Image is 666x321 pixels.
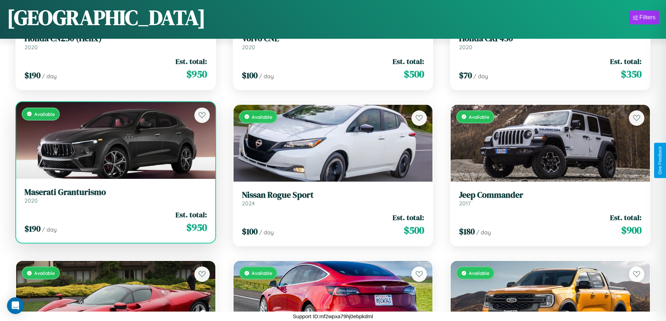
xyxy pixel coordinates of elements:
[621,223,642,237] span: $ 900
[459,190,642,207] a: Jeep Commander2017
[242,190,424,207] a: Nissan Rogue Sport2024
[459,70,472,81] span: $ 70
[459,200,471,207] span: 2017
[658,146,663,175] div: Give Feedback
[24,187,207,197] h3: Maserati Granturismo
[621,67,642,81] span: $ 350
[242,34,424,51] a: Volvo CNE2020
[459,190,642,200] h3: Jeep Commander
[459,44,472,51] span: 2020
[24,44,38,51] span: 2020
[34,270,55,276] span: Available
[176,56,207,66] span: Est. total:
[610,212,642,222] span: Est. total:
[24,34,207,44] h3: Honda CN250 (Helix)
[24,197,38,204] span: 2020
[469,114,489,120] span: Available
[404,223,424,237] span: $ 500
[476,229,491,236] span: / day
[459,34,642,51] a: Honda CRF4502020
[259,73,274,80] span: / day
[393,212,424,222] span: Est. total:
[7,3,206,32] h1: [GEOGRAPHIC_DATA]
[259,229,274,236] span: / day
[293,312,373,321] p: Support ID: mf2wpxa79hj0ebpkdml
[404,67,424,81] span: $ 500
[610,56,642,66] span: Est. total:
[252,270,272,276] span: Available
[393,56,424,66] span: Est. total:
[42,73,57,80] span: / day
[242,190,424,200] h3: Nissan Rogue Sport
[186,220,207,234] span: $ 950
[242,70,258,81] span: $ 100
[473,73,488,80] span: / day
[252,114,272,120] span: Available
[242,44,255,51] span: 2020
[176,210,207,220] span: Est. total:
[629,10,659,24] button: Filters
[186,67,207,81] span: $ 950
[469,270,489,276] span: Available
[7,297,24,314] div: Open Intercom Messenger
[34,111,55,117] span: Available
[24,70,41,81] span: $ 190
[242,200,255,207] span: 2024
[24,34,207,51] a: Honda CN250 (Helix)2020
[459,34,642,44] h3: Honda CRF450
[42,226,57,233] span: / day
[24,187,207,204] a: Maserati Granturismo2020
[639,14,656,21] div: Filters
[24,223,41,234] span: $ 190
[242,226,258,237] span: $ 100
[242,34,424,44] h3: Volvo CNE
[459,226,475,237] span: $ 180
